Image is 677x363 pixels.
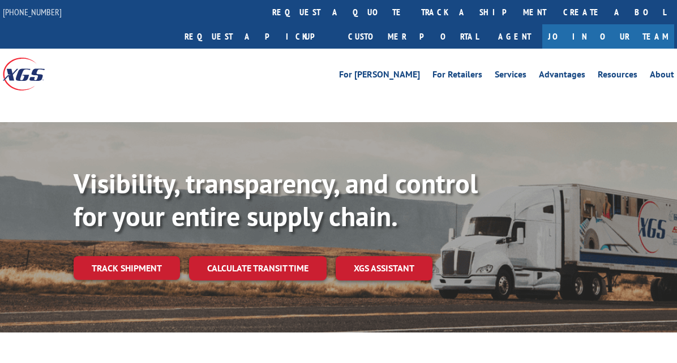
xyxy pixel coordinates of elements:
[539,70,585,83] a: Advantages
[487,24,542,49] a: Agent
[176,24,340,49] a: Request a pickup
[3,6,62,18] a: [PHONE_NUMBER]
[340,24,487,49] a: Customer Portal
[74,256,180,280] a: Track shipment
[339,70,420,83] a: For [PERSON_NAME]
[650,70,674,83] a: About
[495,70,526,83] a: Services
[542,24,674,49] a: Join Our Team
[336,256,432,280] a: XGS ASSISTANT
[432,70,482,83] a: For Retailers
[598,70,637,83] a: Resources
[189,256,327,280] a: Calculate transit time
[74,166,478,234] b: Visibility, transparency, and control for your entire supply chain.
